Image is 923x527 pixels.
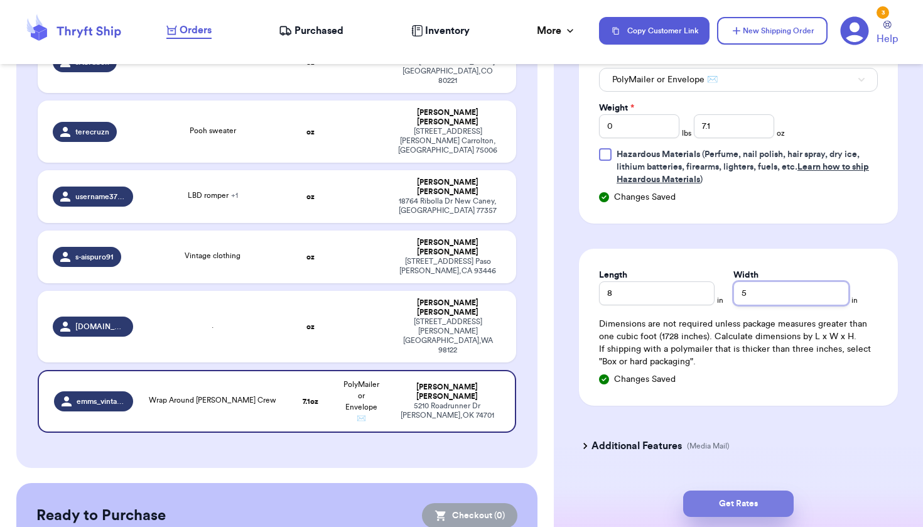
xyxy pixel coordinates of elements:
[617,150,700,159] span: Hazardous Materials
[395,57,501,85] div: 1830 [GEOGRAPHIC_DATA] [GEOGRAPHIC_DATA] , CO 80221
[306,323,315,330] strong: oz
[617,150,869,184] span: (Perfume, nail polish, hair spray, dry ice, lithium batteries, firearms, lighters, fuels, etc. )
[180,23,212,38] span: Orders
[231,192,238,199] span: + 1
[395,238,501,257] div: [PERSON_NAME] [PERSON_NAME]
[599,102,634,114] label: Weight
[683,491,794,517] button: Get Rates
[75,252,114,262] span: s-aispuro91
[599,269,627,281] label: Length
[614,373,676,386] span: Changes Saved
[411,23,470,38] a: Inventory
[306,128,315,136] strong: oz
[537,23,576,38] div: More
[306,253,315,261] strong: oz
[395,401,500,420] div: 5210 Roadrunner Dr [PERSON_NAME] , OK 74701
[75,192,126,202] span: username37732882
[851,295,858,305] span: in
[733,269,758,281] label: Width
[188,192,238,199] span: LBD romper
[75,127,109,137] span: terecruzn
[777,128,785,138] span: oz
[395,108,501,127] div: [PERSON_NAME] [PERSON_NAME]
[190,127,236,134] span: Pooh sweater
[212,322,213,329] span: .
[36,506,166,526] h2: Ready to Purchase
[612,73,718,86] span: PolyMailer or Envelope ✉️
[166,23,212,39] a: Orders
[176,57,249,65] span: Monsters inc sweater
[149,396,276,404] span: Wrap Around [PERSON_NAME] Crew
[840,16,869,45] a: 3
[395,178,501,197] div: [PERSON_NAME] [PERSON_NAME]
[395,317,501,355] div: [STREET_ADDRESS][PERSON_NAME] [GEOGRAPHIC_DATA] , WA 98122
[687,441,730,451] p: (Media Mail)
[77,396,126,406] span: emms_vintage_gems
[717,17,828,45] button: New Shipping Order
[599,343,878,368] p: If shipping with a polymailer that is thicker than three inches, select "Box or hard packaging".
[395,197,501,215] div: 18764 Ribolla Dr New Caney , [GEOGRAPHIC_DATA] 77357
[306,193,315,200] strong: oz
[614,191,676,204] span: Changes Saved
[303,398,318,405] strong: 7.1 oz
[599,318,878,368] div: Dimensions are not required unless package measures greater than one cubic foot (1728 inches). Ca...
[75,322,126,332] span: [DOMAIN_NAME]
[877,31,898,46] span: Help
[294,23,343,38] span: Purchased
[599,17,710,45] button: Copy Customer Link
[877,6,889,19] div: 3
[425,23,470,38] span: Inventory
[343,381,379,422] span: PolyMailer or Envelope ✉️
[717,295,723,305] span: in
[877,21,898,46] a: Help
[395,298,501,317] div: [PERSON_NAME] [PERSON_NAME]
[395,127,501,155] div: [STREET_ADDRESS][PERSON_NAME] Carrolton , [GEOGRAPHIC_DATA] 75006
[306,58,315,66] strong: oz
[395,383,500,401] div: [PERSON_NAME] [PERSON_NAME]
[599,68,878,92] button: PolyMailer or Envelope ✉️
[682,128,691,138] span: lbs
[591,438,682,454] h3: Additional Features
[185,252,240,259] span: Vintage clothing
[395,257,501,276] div: [STREET_ADDRESS] Paso [PERSON_NAME] , CA 93446
[279,23,343,38] a: Purchased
